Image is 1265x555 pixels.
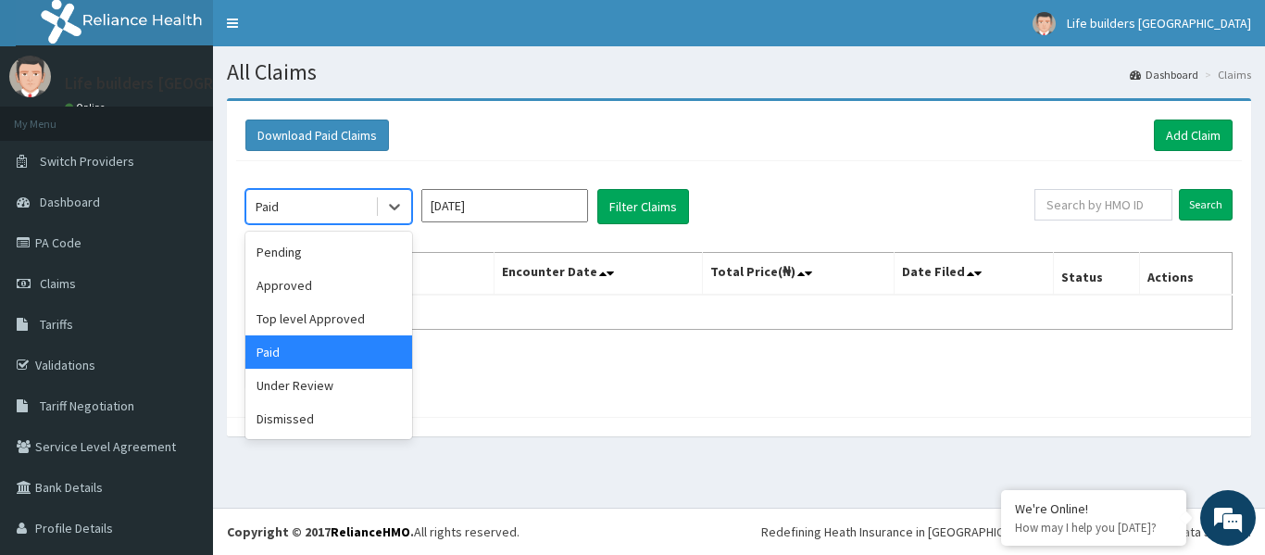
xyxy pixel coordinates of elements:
strong: Copyright © 2017 . [227,523,414,540]
th: Status [1054,253,1140,296]
p: How may I help you today? [1015,520,1172,536]
span: Life builders [GEOGRAPHIC_DATA] [1067,15,1251,32]
img: User Image [9,56,51,97]
div: Under Review [245,369,412,402]
span: Dashboard [40,194,100,210]
div: We're Online! [1015,500,1172,517]
th: Encounter Date [495,253,702,296]
div: Redefining Heath Insurance in [GEOGRAPHIC_DATA] using Telemedicine and Data Science! [761,523,1251,541]
button: Download Paid Claims [245,120,389,151]
a: RelianceHMO [331,523,410,540]
div: Pending [245,235,412,269]
input: Search by HMO ID [1034,189,1172,221]
button: Filter Claims [597,189,689,224]
input: Select Month and Year [421,189,588,222]
div: Minimize live chat window [304,9,348,54]
th: Actions [1139,253,1232,296]
span: Switch Providers [40,153,134,170]
input: Search [1179,189,1233,221]
div: Chat with us now [96,104,311,128]
div: Approved [245,269,412,302]
div: Top level Approved [245,302,412,335]
p: Life builders [GEOGRAPHIC_DATA] [65,75,310,92]
div: Paid [256,197,279,216]
a: Dashboard [1130,67,1198,82]
li: Claims [1200,67,1251,82]
textarea: Type your message and hit 'Enter' [9,363,353,428]
th: Total Price(₦) [702,253,895,296]
img: User Image [1033,12,1056,35]
span: Tariffs [40,316,73,333]
div: Paid [245,335,412,369]
a: Online [65,101,109,114]
footer: All rights reserved. [213,508,1265,555]
th: Date Filed [895,253,1054,296]
a: Add Claim [1154,120,1233,151]
div: Dismissed [245,402,412,435]
span: Tariff Negotiation [40,397,134,414]
span: We're online! [107,162,256,349]
span: Claims [40,275,76,292]
img: d_794563401_company_1708531726252_794563401 [34,93,75,139]
h1: All Claims [227,60,1251,84]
